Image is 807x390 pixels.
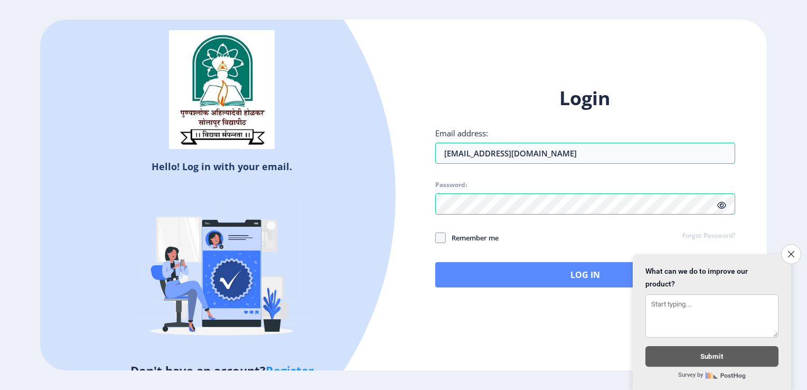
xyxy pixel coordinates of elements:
[682,231,735,241] a: Forgot Password?
[129,177,314,362] img: Verified-rafiki.svg
[435,143,735,164] input: Email address
[435,181,467,189] label: Password:
[266,363,314,378] a: Register
[435,86,735,111] h1: Login
[446,231,499,244] span: Remember me
[169,30,275,150] img: sulogo.png
[435,128,488,138] label: Email address:
[435,262,735,287] button: Log In
[48,362,396,379] h5: Don't have an account?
